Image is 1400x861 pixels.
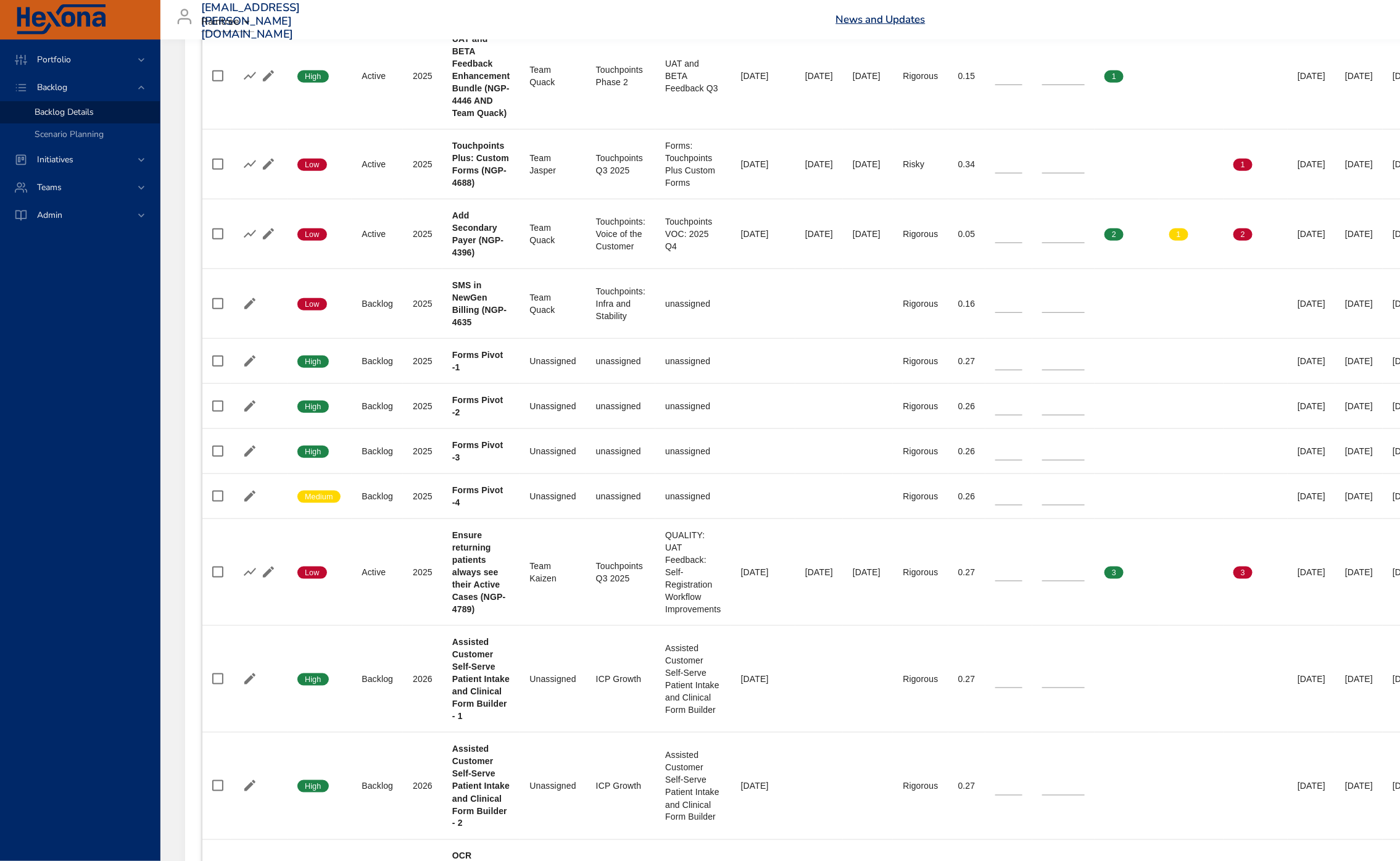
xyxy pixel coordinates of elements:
div: 0.16 [958,297,975,310]
div: Active [362,158,393,170]
div: [DATE] [853,158,883,170]
div: Rigorous [903,780,938,792]
div: Backlog [362,445,393,457]
a: News and Updates [836,12,926,27]
div: [DATE] [853,70,883,82]
span: Medium [297,491,341,502]
div: 2026 [413,780,433,792]
div: unassigned [596,400,645,412]
button: Edit Project Details [259,155,278,173]
div: 0.26 [958,400,975,412]
div: 2025 [413,228,433,240]
button: Edit Project Details [241,442,259,460]
div: [DATE] [1298,673,1325,685]
span: 1 [1169,229,1188,240]
span: 0 [1169,567,1188,578]
button: Edit Project Details [241,776,259,795]
span: High [297,401,329,412]
div: [DATE] [805,70,833,82]
span: 2 [1233,229,1253,240]
div: [DATE] [805,158,833,170]
div: Team Quack [529,64,576,88]
div: Touchpoints Phase 2 [596,64,645,88]
div: Active [362,70,393,82]
div: [DATE] [1298,70,1325,82]
div: Team Quack [529,222,576,246]
div: [DATE] [1298,355,1325,367]
div: [DATE] [1298,297,1325,310]
div: unassigned [596,490,645,502]
div: Rigorous [903,400,938,412]
b: Touchpoints Plus: Custom Forms (NGP-4688) [452,141,509,188]
b: Assisted Customer Self-Serve Patient Intake and Clinical Form Builder - 2 [452,744,510,828]
div: 2025 [413,566,433,578]
div: Unassigned [529,400,576,412]
div: [DATE] [1345,297,1373,310]
div: [DATE] [1298,400,1325,412]
span: 0 [1104,159,1124,170]
span: Scenario Planning [35,128,104,140]
div: unassigned [665,490,721,502]
span: 1 [1233,159,1253,170]
button: Show Burnup [241,67,259,85]
button: Edit Project Details [259,67,278,85]
div: 0.05 [958,228,975,240]
div: 0.26 [958,490,975,502]
div: 2025 [413,355,433,367]
div: unassigned [665,400,721,412]
span: Admin [27,209,72,221]
div: Touchpoints: Voice of the Customer [596,215,645,252]
img: Hexona [15,4,107,35]
div: [DATE] [1345,566,1373,578]
div: Rigorous [903,673,938,685]
span: High [297,446,329,457]
div: [DATE] [1298,158,1325,170]
button: Edit Project Details [241,670,259,688]
div: Team Jasper [529,152,576,177]
span: High [297,781,329,792]
div: [DATE] [853,228,883,240]
div: 0.27 [958,566,975,578]
div: 2025 [413,490,433,502]
div: unassigned [596,355,645,367]
div: Backlog [362,490,393,502]
div: Touchpoints: Infra and Stability [596,285,645,322]
span: 3 [1104,567,1124,578]
div: unassigned [665,445,721,457]
div: Unassigned [529,355,576,367]
div: Rigorous [903,566,938,578]
div: 2025 [413,445,433,457]
div: [DATE] [805,228,833,240]
span: Portfolio [27,54,81,65]
div: UAT and BETA Feedback Q3 [665,57,721,94]
div: [DATE] [741,780,785,792]
span: High [297,356,329,367]
div: ICP Growth [596,780,645,792]
div: Rigorous [903,228,938,240]
div: Rigorous [903,490,938,502]
div: 0.15 [958,70,975,82]
div: Risky [903,158,938,170]
span: 0 [1233,71,1253,82]
button: Edit Project Details [241,294,259,313]
div: Team Kaizen [529,560,576,584]
span: Initiatives [27,154,83,165]
div: [DATE] [1345,158,1373,170]
button: Show Burnup [241,225,259,243]
div: unassigned [665,297,721,310]
div: Active [362,228,393,240]
div: 2026 [413,673,433,685]
span: Low [297,299,327,310]
div: Backlog [362,355,393,367]
span: Teams [27,181,72,193]
div: Rigorous [903,445,938,457]
button: Edit Project Details [259,225,278,243]
div: [DATE] [1345,780,1373,792]
div: [DATE] [1345,490,1373,502]
div: Raintree [201,12,254,32]
div: 0.26 [958,445,975,457]
button: Edit Project Details [241,487,259,505]
div: unassigned [665,355,721,367]
div: [DATE] [741,70,785,82]
div: Rigorous [903,355,938,367]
